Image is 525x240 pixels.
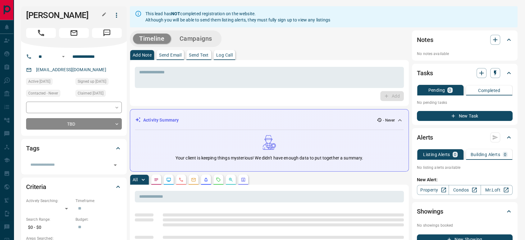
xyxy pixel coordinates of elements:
[26,78,72,87] div: Thu May 02 2024
[216,177,221,182] svg: Requests
[417,204,513,219] div: Showings
[75,198,122,204] p: Timeframe:
[481,185,513,195] a: Mr.Loft
[471,152,500,157] p: Building Alerts
[26,143,39,153] h2: Tags
[179,177,184,182] svg: Calls
[417,98,513,107] p: No pending tasks
[78,90,103,96] span: Claimed [DATE]
[417,111,513,121] button: New Task
[449,185,481,195] a: Condos
[92,28,122,38] span: Message
[191,177,196,182] svg: Emails
[28,90,58,96] span: Contacted - Never
[28,78,50,85] span: Active [DATE]
[78,78,106,85] span: Signed up [DATE]
[26,28,56,38] span: Call
[417,132,433,142] h2: Alerts
[417,177,513,183] p: New Alert:
[454,152,456,157] p: 0
[449,88,451,92] p: 0
[428,88,445,92] p: Pending
[417,206,443,216] h2: Showings
[417,223,513,228] p: No showings booked
[59,28,89,38] span: Email
[383,118,395,123] p: - Never
[417,32,513,47] div: Notes
[26,222,72,233] p: $0 - $0
[111,161,120,169] button: Open
[171,11,180,16] strong: NOT
[26,182,46,192] h2: Criteria
[423,152,450,157] p: Listing Alerts
[133,178,138,182] p: All
[417,66,513,81] div: Tasks
[60,53,67,60] button: Open
[135,114,404,126] div: Activity Summary- Never
[216,53,233,57] p: Log Call
[417,185,449,195] a: Property
[417,35,433,45] h2: Notes
[417,165,513,170] p: No listing alerts available
[478,88,500,93] p: Completed
[159,53,181,57] p: Send Email
[203,177,208,182] svg: Listing Alerts
[133,53,152,57] p: Add Note
[26,118,122,130] div: TBD
[143,117,179,123] p: Activity Summary
[417,68,433,78] h2: Tasks
[154,177,159,182] svg: Notes
[75,217,122,222] p: Budget:
[36,67,106,72] a: [EMAIL_ADDRESS][DOMAIN_NAME]
[75,78,122,87] div: Thu May 02 2024
[417,130,513,145] div: Alerts
[189,53,209,57] p: Send Text
[504,152,506,157] p: 0
[26,217,72,222] p: Search Range:
[241,177,246,182] svg: Agent Actions
[26,198,72,204] p: Actively Searching:
[417,51,513,57] p: No notes available
[176,155,363,161] p: Your client is keeping things mysterious! We didn't have enough data to put together a summary.
[145,8,330,25] div: This lead has completed registration on the website. Although you will be able to send them listi...
[173,34,218,44] button: Campaigns
[26,179,122,194] div: Criteria
[166,177,171,182] svg: Lead Browsing Activity
[26,141,122,156] div: Tags
[26,10,102,20] h1: [PERSON_NAME]
[133,34,171,44] button: Timeline
[75,90,122,99] div: Thu May 02 2024
[228,177,233,182] svg: Opportunities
